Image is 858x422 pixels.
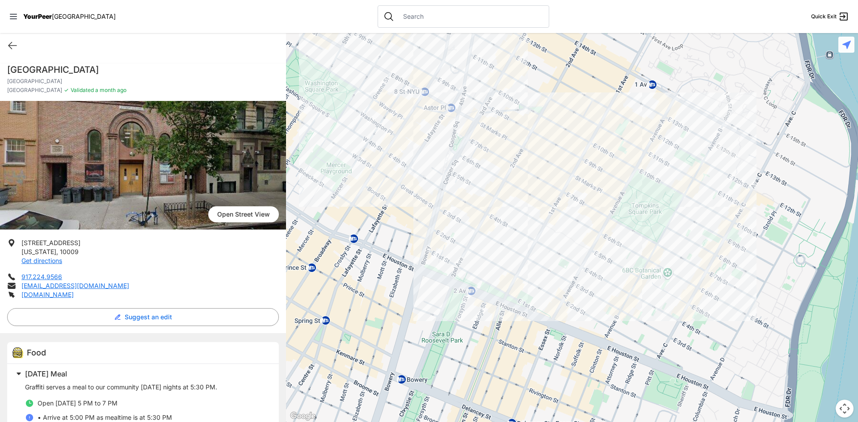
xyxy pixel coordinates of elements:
[64,87,69,94] span: ✓
[398,12,543,21] input: Search
[21,282,129,289] a: [EMAIL_ADDRESS][DOMAIN_NAME]
[7,63,279,76] h1: [GEOGRAPHIC_DATA]
[125,313,172,322] span: Suggest an edit
[21,257,62,264] a: Get directions
[21,248,56,255] span: [US_STATE]
[56,248,58,255] span: ,
[71,87,94,93] span: Validated
[21,291,74,298] a: [DOMAIN_NAME]
[60,248,79,255] span: 10009
[7,78,279,85] p: [GEOGRAPHIC_DATA]
[38,399,118,407] span: Open [DATE] 5 PM to 7 PM
[94,87,126,93] span: a month ago
[288,410,318,422] img: Google
[23,14,116,19] a: YourPeer[GEOGRAPHIC_DATA]
[21,273,62,280] a: 917.224.9566
[23,13,52,20] span: YourPeer
[52,13,116,20] span: [GEOGRAPHIC_DATA]
[7,87,62,94] span: [GEOGRAPHIC_DATA]
[811,13,837,20] span: Quick Exit
[208,206,279,222] span: Open Street View
[811,11,849,22] a: Quick Exit
[25,369,67,378] span: [DATE] Meal
[836,400,854,418] button: Map camera controls
[27,348,46,357] span: Food
[7,308,279,326] button: Suggest an edit
[288,410,318,422] a: Open this area in Google Maps (opens a new window)
[21,239,80,247] span: [STREET_ADDRESS]
[25,383,268,392] p: Graffiti serves a meal to our community [DATE] nights at 5:30 PM.
[286,33,858,422] div: Lunch in the Park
